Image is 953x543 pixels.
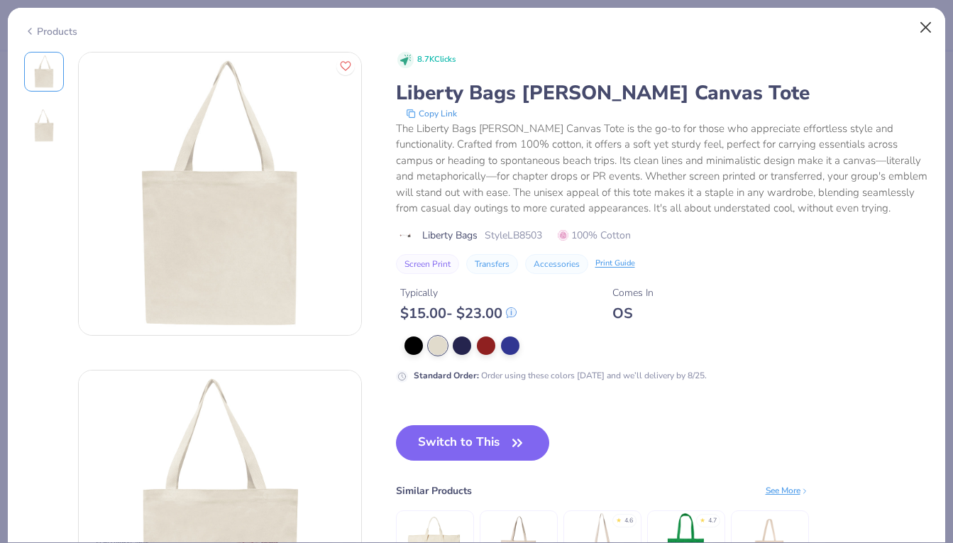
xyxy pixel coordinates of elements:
[612,285,654,300] div: Comes In
[485,228,542,243] span: Style LB8503
[396,121,930,216] div: The Liberty Bags [PERSON_NAME] Canvas Tote is the go-to for those who appreciate effortless style...
[24,24,77,39] div: Products
[414,370,479,381] strong: Standard Order :
[525,254,588,274] button: Accessories
[417,54,456,66] span: 8.7K Clicks
[612,305,654,322] div: OS
[913,14,940,41] button: Close
[766,484,809,497] div: See More
[624,516,633,526] div: 4.6
[27,109,61,143] img: Back
[558,228,631,243] span: 100% Cotton
[396,79,930,106] div: Liberty Bags [PERSON_NAME] Canvas Tote
[396,425,550,461] button: Switch to This
[616,516,622,522] div: ★
[396,230,415,241] img: brand logo
[402,106,461,121] button: copy to clipboard
[336,57,355,75] button: Like
[396,254,459,274] button: Screen Print
[466,254,518,274] button: Transfers
[708,516,717,526] div: 4.7
[595,258,635,270] div: Print Guide
[396,483,472,498] div: Similar Products
[422,228,478,243] span: Liberty Bags
[400,285,517,300] div: Typically
[700,516,705,522] div: ★
[79,53,361,335] img: Front
[400,305,517,322] div: $ 15.00 - $ 23.00
[414,369,707,382] div: Order using these colors [DATE] and we’ll delivery by 8/25.
[27,55,61,89] img: Front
